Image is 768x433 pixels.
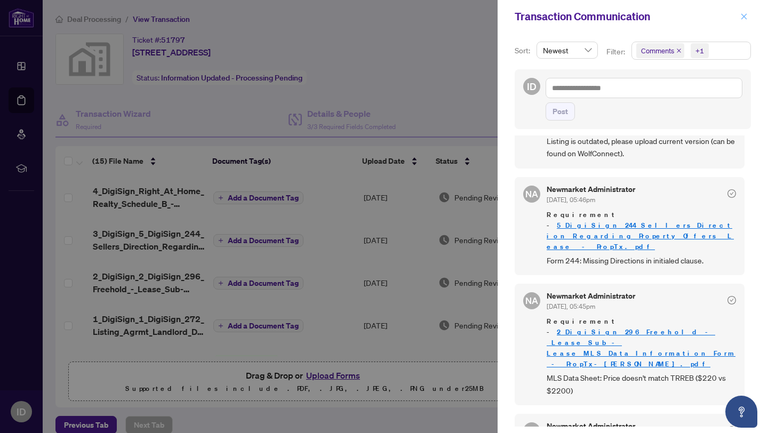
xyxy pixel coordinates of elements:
[606,46,627,58] p: Filter:
[727,296,736,304] span: check-circle
[547,254,736,267] span: Form 244: Missing Directions in initialed clause.
[547,372,736,397] span: MLS Data Sheet: Price doesn't match TRREB ($220 vs $2200)
[641,45,674,56] span: Comments
[547,196,595,204] span: [DATE], 05:46pm
[547,210,736,252] span: Requirement -
[695,45,704,56] div: +1
[547,186,635,193] h5: Newmarket Administrator
[527,79,537,94] span: ID
[525,187,538,201] span: NA
[547,123,736,160] span: [PERSON_NAME] Schedule B: document uploaded to Listing is outdated, please upload current version...
[515,45,532,57] p: Sort:
[515,9,737,25] div: Transaction Communication
[525,294,538,308] span: NA
[547,302,595,310] span: [DATE], 05:45pm
[740,13,748,20] span: close
[547,221,734,251] a: 5_DigiSign_244_Sellers_Direction_Regarding_Property_Offers__Lease__-_PropTx.pdf
[543,42,591,58] span: Newest
[547,422,635,430] h5: Newmarket Administrator
[547,327,735,368] a: 2_DigiSign_296_Freehold_-_Lease_Sub-Lease_MLS_Data_Information_Form_-_PropTx-[PERSON_NAME].pdf
[636,43,684,58] span: Comments
[676,48,682,53] span: close
[547,316,736,370] span: Requirement -
[547,292,635,300] h5: Newmarket Administrator
[725,396,757,428] button: Open asap
[546,102,575,121] button: Post
[727,189,736,198] span: check-circle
